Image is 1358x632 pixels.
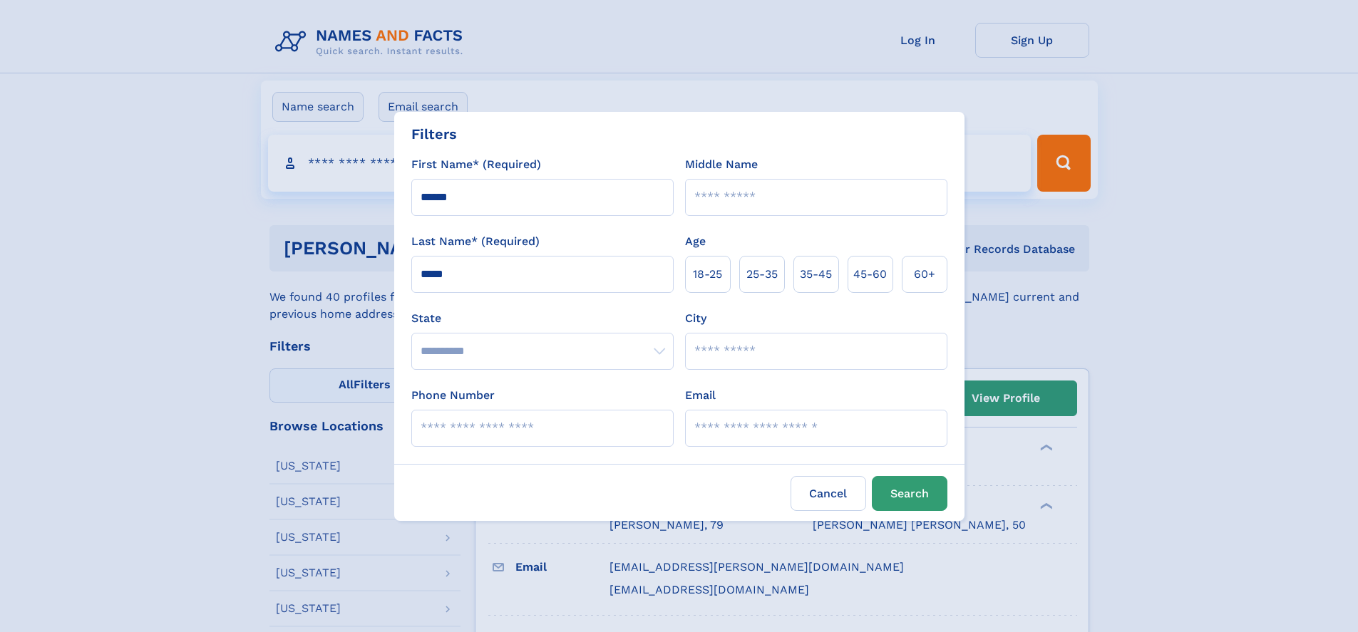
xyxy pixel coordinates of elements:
label: Email [685,387,716,404]
span: 60+ [914,266,935,283]
label: Middle Name [685,156,758,173]
label: City [685,310,706,327]
label: State [411,310,674,327]
span: 35‑45 [800,266,832,283]
div: Filters [411,123,457,145]
span: 25‑35 [746,266,778,283]
button: Search [872,476,947,511]
label: First Name* (Required) [411,156,541,173]
span: 45‑60 [853,266,887,283]
label: Cancel [791,476,866,511]
span: 18‑25 [693,266,722,283]
label: Phone Number [411,387,495,404]
label: Last Name* (Required) [411,233,540,250]
label: Age [685,233,706,250]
